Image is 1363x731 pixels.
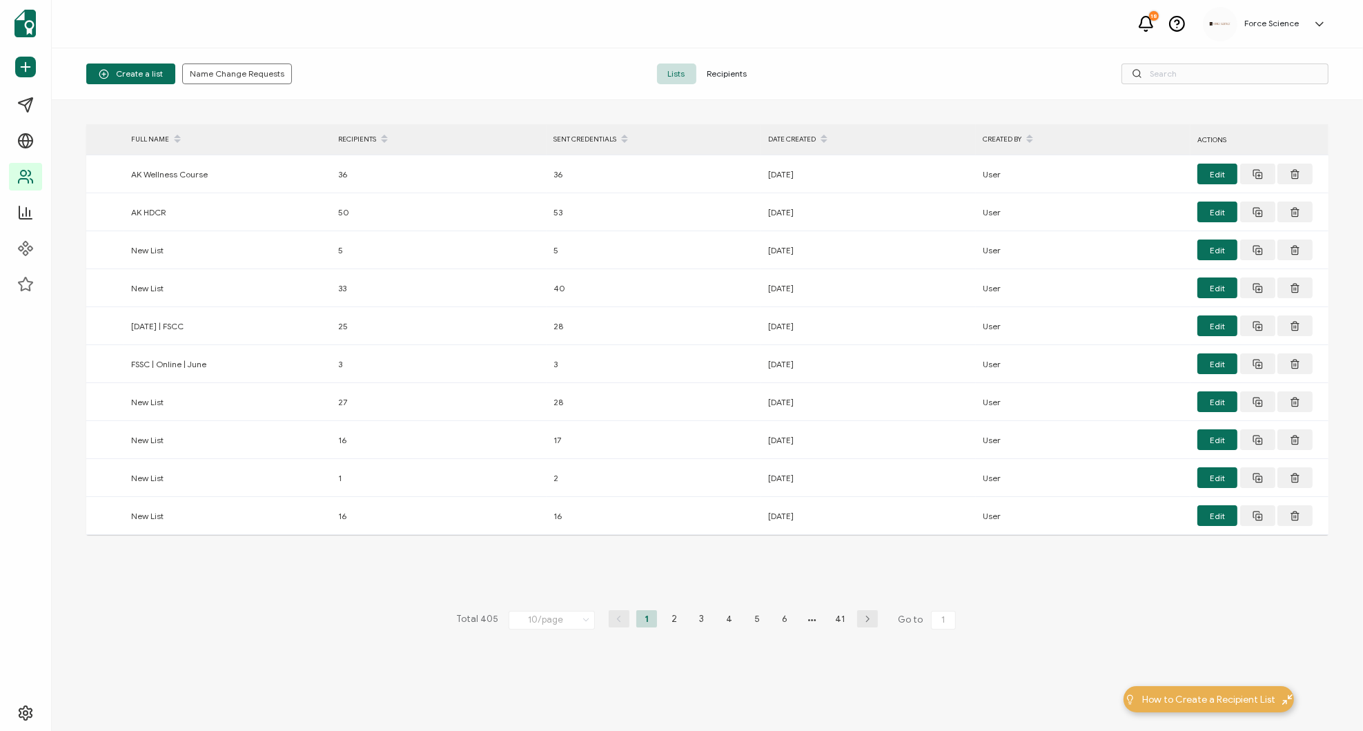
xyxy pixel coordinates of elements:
[331,280,547,296] div: 33
[1149,11,1159,21] div: 18
[124,166,331,182] div: AK Wellness Course
[331,204,547,220] div: 50
[761,242,976,258] div: [DATE]
[1197,164,1237,184] button: Edit
[99,69,163,79] span: Create a list
[830,610,850,627] li: 41
[124,394,331,410] div: New List
[636,610,657,627] li: 1
[547,318,761,334] div: 28
[547,432,761,448] div: 17
[124,356,331,372] div: FSSC | Online | June
[547,204,761,220] div: 53
[761,318,976,334] div: [DATE]
[1282,694,1293,705] img: minimize-icon.svg
[976,318,1190,334] div: User
[976,394,1190,410] div: User
[761,394,976,410] div: [DATE]
[976,204,1190,220] div: User
[976,166,1190,182] div: User
[976,470,1190,486] div: User
[1197,277,1237,298] button: Edit
[1197,353,1237,374] button: Edit
[1197,315,1237,336] button: Edit
[1121,64,1328,84] input: Search
[547,128,761,151] div: SENT CREDENTIALS
[657,64,696,84] span: Lists
[976,128,1190,151] div: CREATED BY
[182,64,292,84] button: Name Change Requests
[547,356,761,372] div: 3
[1244,19,1299,28] h5: Force Science
[547,242,761,258] div: 5
[976,508,1190,524] div: User
[86,64,175,84] button: Create a list
[976,356,1190,372] div: User
[898,610,959,630] span: Go to
[1197,429,1237,450] button: Edit
[976,280,1190,296] div: User
[1142,692,1275,707] span: How to Create a Recipient List
[331,470,547,486] div: 1
[331,242,547,258] div: 5
[124,128,331,151] div: FULL NAME
[331,166,547,182] div: 36
[976,242,1190,258] div: User
[331,128,547,151] div: RECIPIENTS
[331,508,547,524] div: 16
[664,610,685,627] li: 2
[692,610,712,627] li: 3
[761,356,976,372] div: [DATE]
[547,280,761,296] div: 40
[124,508,331,524] div: New List
[547,394,761,410] div: 28
[331,432,547,448] div: 16
[1197,240,1237,260] button: Edit
[124,432,331,448] div: New List
[976,432,1190,448] div: User
[1197,467,1237,488] button: Edit
[190,70,284,78] span: Name Change Requests
[456,610,498,630] span: Total 405
[1197,202,1237,222] button: Edit
[761,508,976,524] div: [DATE]
[14,10,36,37] img: sertifier-logomark-colored.svg
[124,204,331,220] div: AK HDCR
[331,356,547,372] div: 3
[1197,505,1237,526] button: Edit
[124,280,331,296] div: New List
[747,610,767,627] li: 5
[124,470,331,486] div: New List
[761,280,976,296] div: [DATE]
[1190,132,1328,148] div: ACTIONS
[696,64,758,84] span: Recipients
[761,166,976,182] div: [DATE]
[331,318,547,334] div: 25
[124,242,331,258] div: New List
[124,318,331,334] div: [DATE] | FSCC
[509,611,595,630] input: Select
[1210,22,1230,26] img: d96c2383-09d7-413e-afb5-8f6c84c8c5d6.png
[774,610,795,627] li: 6
[761,432,976,448] div: [DATE]
[761,470,976,486] div: [DATE]
[761,204,976,220] div: [DATE]
[547,508,761,524] div: 16
[1197,391,1237,412] button: Edit
[547,470,761,486] div: 2
[331,394,547,410] div: 27
[547,166,761,182] div: 36
[761,128,976,151] div: DATE CREATED
[719,610,740,627] li: 4
[1294,665,1363,731] iframe: Chat Widget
